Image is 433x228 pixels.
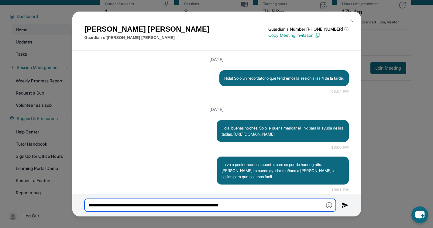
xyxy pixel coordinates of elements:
img: Close Icon [349,18,354,23]
span: 03:54 PM [332,88,349,95]
span: 10:00 PM [332,144,349,150]
p: Guardian of [PERSON_NAME] [PERSON_NAME] [84,35,209,41]
h3: [DATE] [84,106,349,112]
button: chat-button [411,206,428,223]
h1: [PERSON_NAME] [PERSON_NAME] [84,24,209,35]
img: Send icon [342,202,349,209]
p: Hola, buenas noches. Solo le queria mandar el link para la ayuda de las tablas. [URL][DOMAIN_NAME] [222,125,344,137]
p: Guardian's Number: [PHONE_NUMBER] [268,26,349,32]
span: ⓘ [344,26,349,32]
img: Copy Icon [315,33,320,38]
p: Le va a pedir crear una cuenta, pero se puede hacer gratis. [PERSON_NAME] lo puedo ayudar mañana ... [222,161,344,180]
h3: [DATE] [84,57,349,63]
img: Emoji [326,202,332,208]
p: Hola! Solo un recordatorio que tendremos la sesión a las 4 de la tarde. [224,75,344,81]
span: 10:01 PM [332,187,349,193]
p: Copy Meeting Invitation [268,32,349,38]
